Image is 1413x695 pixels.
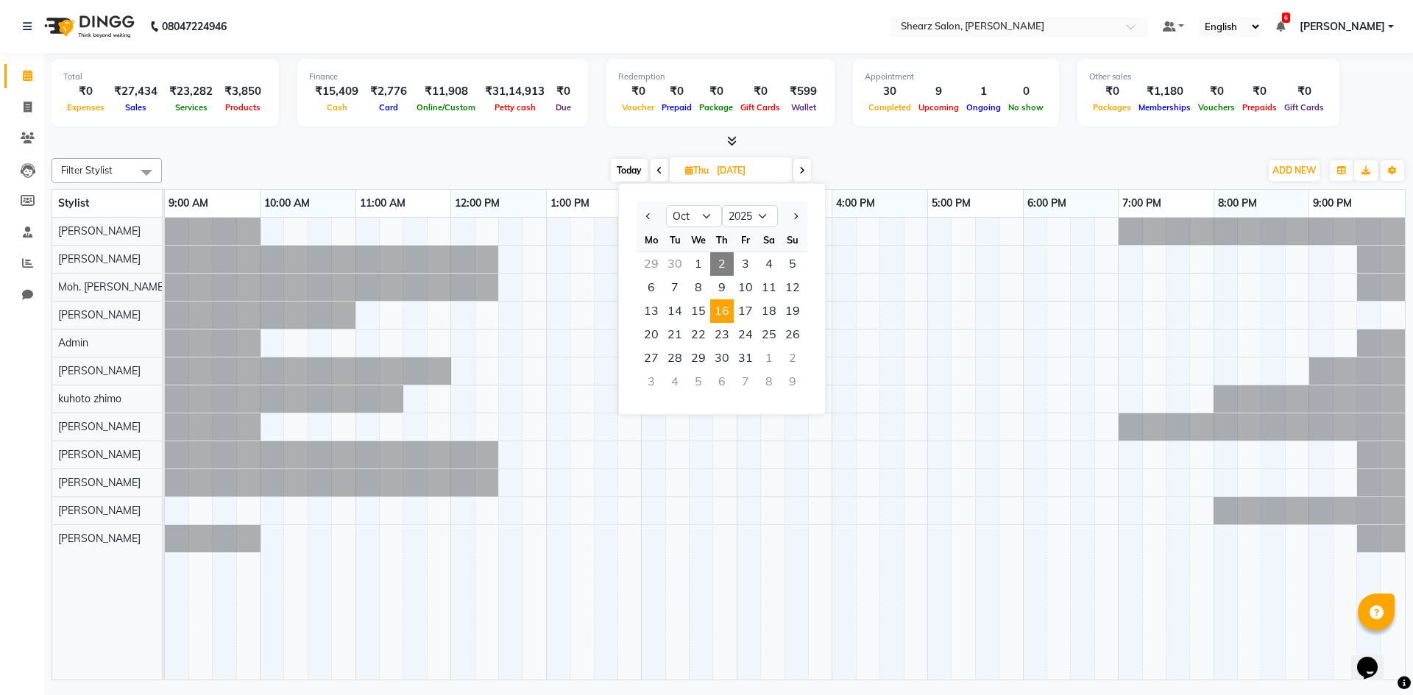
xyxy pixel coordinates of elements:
div: ₹1,180 [1135,83,1194,100]
div: ₹599 [784,83,823,100]
div: Friday, October 31, 2025 [734,346,757,370]
span: Completed [865,102,915,113]
div: Sunday, October 19, 2025 [781,299,804,323]
select: Select month [666,205,722,227]
div: ₹0 [63,83,108,100]
span: [PERSON_NAME] [58,364,141,377]
div: Sunday, October 12, 2025 [781,276,804,299]
span: Expenses [63,102,108,113]
div: Sunday, November 9, 2025 [781,370,804,393]
div: Mo [640,228,663,252]
span: Memberships [1135,102,1194,113]
div: ₹0 [658,83,695,100]
a: 12:00 PM [451,193,503,214]
span: 17 [734,299,757,323]
div: Sa [757,228,781,252]
span: 3 [734,252,757,276]
span: 28 [663,346,687,370]
span: 6 [1282,13,1290,23]
div: Saturday, November 1, 2025 [757,346,781,370]
div: We [687,228,710,252]
span: Services [171,102,211,113]
div: Redemption [618,71,823,83]
div: Tuesday, November 4, 2025 [663,370,687,393]
div: Saturday, October 4, 2025 [757,252,781,276]
div: Tuesday, September 30, 2025 [663,252,687,276]
span: Wallet [787,102,820,113]
div: Fr [734,228,757,252]
span: Ongoing [963,102,1005,113]
span: Gift Cards [737,102,784,113]
div: Tuesday, October 14, 2025 [663,299,687,323]
span: 27 [640,346,663,370]
div: Finance [309,71,576,83]
span: 30 [710,346,734,370]
span: ADD NEW [1272,165,1316,176]
div: Sunday, October 26, 2025 [781,323,804,346]
div: Saturday, October 25, 2025 [757,323,781,346]
span: Cash [323,102,351,113]
span: Today [611,159,648,182]
button: Previous month [642,204,655,228]
div: Monday, October 27, 2025 [640,346,663,370]
span: Voucher [618,102,658,113]
span: 26 [781,323,804,346]
span: 25 [757,323,781,346]
a: 5:00 PM [928,193,974,214]
span: Products [222,102,264,113]
iframe: chat widget [1351,636,1398,680]
span: No show [1005,102,1047,113]
div: Wednesday, November 5, 2025 [687,370,710,393]
div: Monday, September 29, 2025 [640,252,663,276]
span: Moh. [PERSON_NAME] ... [58,280,176,293]
span: 10 [734,276,757,299]
div: Monday, October 6, 2025 [640,276,663,299]
span: 29 [687,346,710,370]
div: Saturday, October 18, 2025 [757,299,781,323]
span: Stylist [58,196,89,210]
a: 1:00 PM [547,193,593,214]
span: [PERSON_NAME] [1300,19,1385,35]
span: [PERSON_NAME] [58,532,141,545]
div: Sunday, October 5, 2025 [781,252,804,276]
div: Wednesday, October 8, 2025 [687,276,710,299]
div: Saturday, October 11, 2025 [757,276,781,299]
span: [PERSON_NAME] [58,504,141,517]
div: Thursday, November 6, 2025 [710,370,734,393]
div: Tuesday, October 7, 2025 [663,276,687,299]
div: ₹0 [1194,83,1239,100]
div: ₹15,409 [309,83,364,100]
a: 11:00 AM [356,193,409,214]
div: Monday, November 3, 2025 [640,370,663,393]
div: 1 [963,83,1005,100]
span: Petty cash [491,102,539,113]
span: Vouchers [1194,102,1239,113]
span: [PERSON_NAME] [58,224,141,238]
div: Thursday, October 2, 2025 [710,252,734,276]
span: 15 [687,299,710,323]
span: Prepaids [1239,102,1281,113]
a: 8:00 PM [1214,193,1261,214]
a: 4:00 PM [832,193,879,214]
span: Filter Stylist [61,164,113,176]
div: ₹0 [1089,83,1135,100]
button: Next month [789,204,801,228]
img: logo [38,6,138,47]
div: Tu [663,228,687,252]
div: Monday, October 20, 2025 [640,323,663,346]
div: Wednesday, October 29, 2025 [687,346,710,370]
div: Monday, October 13, 2025 [640,299,663,323]
input: 2025-10-16 [712,160,786,182]
span: [PERSON_NAME] [58,448,141,461]
span: Packages [1089,102,1135,113]
span: Thu [681,165,712,176]
div: ₹3,850 [219,83,267,100]
span: 12 [781,276,804,299]
div: Su [781,228,804,252]
div: ₹23,282 [163,83,219,100]
span: Admin [58,336,88,349]
div: Thursday, October 9, 2025 [710,276,734,299]
div: Tuesday, October 21, 2025 [663,323,687,346]
div: Friday, October 24, 2025 [734,323,757,346]
div: Thursday, October 30, 2025 [710,346,734,370]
